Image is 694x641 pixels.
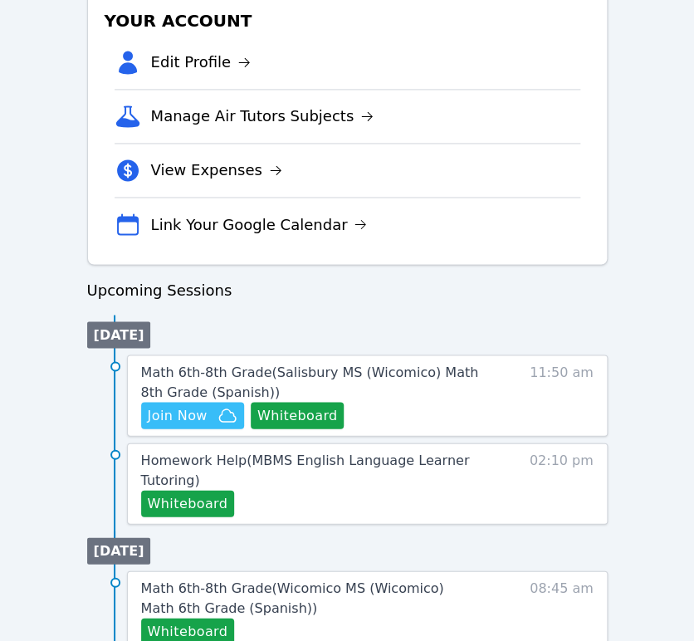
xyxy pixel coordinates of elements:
a: View Expenses [151,159,282,182]
h3: Upcoming Sessions [87,278,608,301]
a: Link Your Google Calendar [151,213,368,236]
h3: Your Account [101,6,594,36]
a: Edit Profile [151,51,252,74]
span: Math 6th-8th Grade ( Salisbury MS (Wicomico) Math 8th Grade (Spanish) ) [141,364,479,399]
a: Manage Air Tutors Subjects [151,105,374,128]
span: 02:10 pm [530,450,594,516]
span: 11:50 am [530,362,594,428]
button: Whiteboard [251,402,345,428]
a: Homework Help(MBMS English Language Learner Tutoring) [141,450,481,490]
button: Whiteboard [141,490,235,516]
span: Join Now [148,405,208,425]
li: [DATE] [87,537,151,564]
a: Math 6th-8th Grade(Wicomico MS (Wicomico) Math 6th Grade (Spanish)) [141,578,481,618]
span: Homework Help ( MBMS English Language Learner Tutoring ) [141,452,470,487]
a: Math 6th-8th Grade(Salisbury MS (Wicomico) Math 8th Grade (Spanish)) [141,362,481,402]
li: [DATE] [87,321,151,348]
span: Math 6th-8th Grade ( Wicomico MS (Wicomico) Math 6th Grade (Spanish) ) [141,580,444,615]
button: Join Now [141,402,244,428]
